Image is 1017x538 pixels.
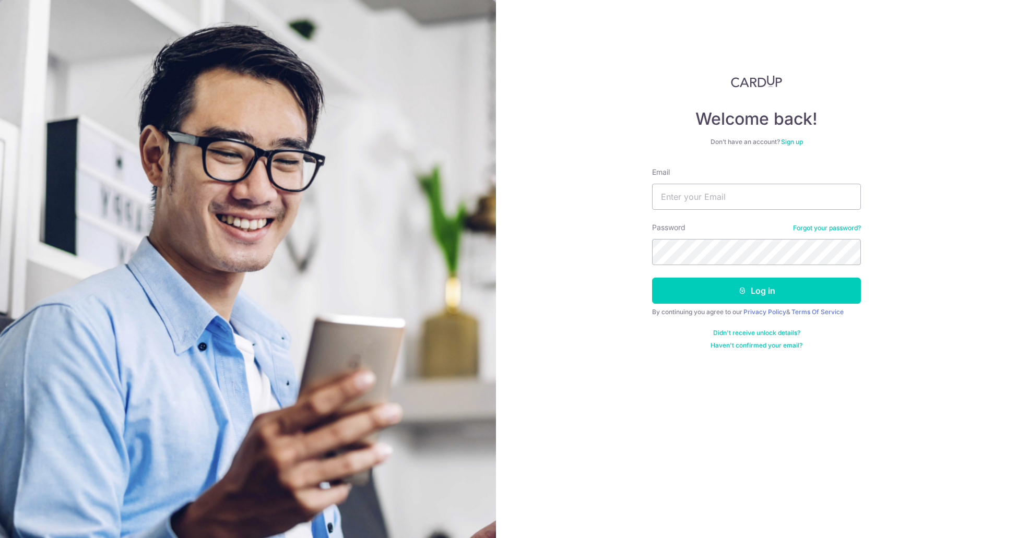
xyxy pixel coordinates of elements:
[743,308,786,316] a: Privacy Policy
[652,109,861,129] h4: Welcome back!
[652,184,861,210] input: Enter your Email
[731,75,782,88] img: CardUp Logo
[711,341,802,350] a: Haven't confirmed your email?
[652,138,861,146] div: Don’t have an account?
[713,329,800,337] a: Didn't receive unlock details?
[791,308,844,316] a: Terms Of Service
[652,278,861,304] button: Log in
[652,222,685,233] label: Password
[793,224,861,232] a: Forgot your password?
[652,167,670,177] label: Email
[652,308,861,316] div: By continuing you agree to our &
[781,138,803,146] a: Sign up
